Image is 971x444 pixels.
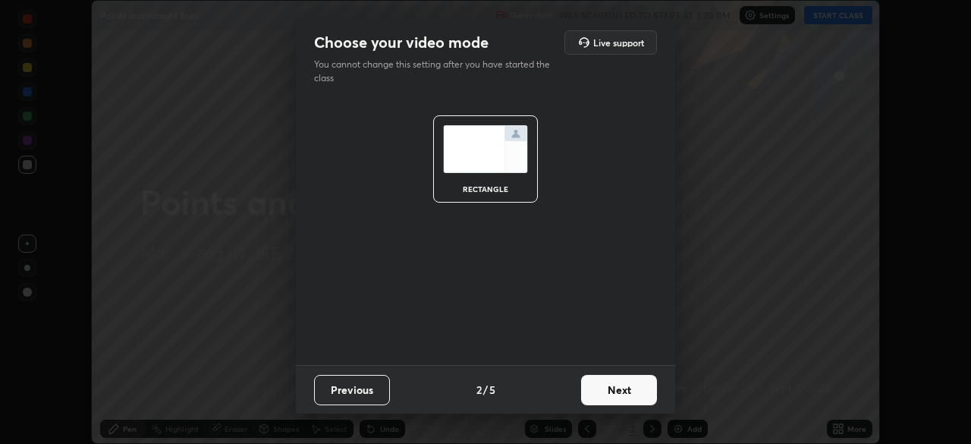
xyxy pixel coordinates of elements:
[443,125,528,173] img: normalScreenIcon.ae25ed63.svg
[314,375,390,405] button: Previous
[483,382,488,398] h4: /
[314,33,489,52] h2: Choose your video mode
[489,382,495,398] h4: 5
[581,375,657,405] button: Next
[455,185,516,193] div: rectangle
[476,382,482,398] h4: 2
[593,38,644,47] h5: Live support
[314,58,560,85] p: You cannot change this setting after you have started the class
